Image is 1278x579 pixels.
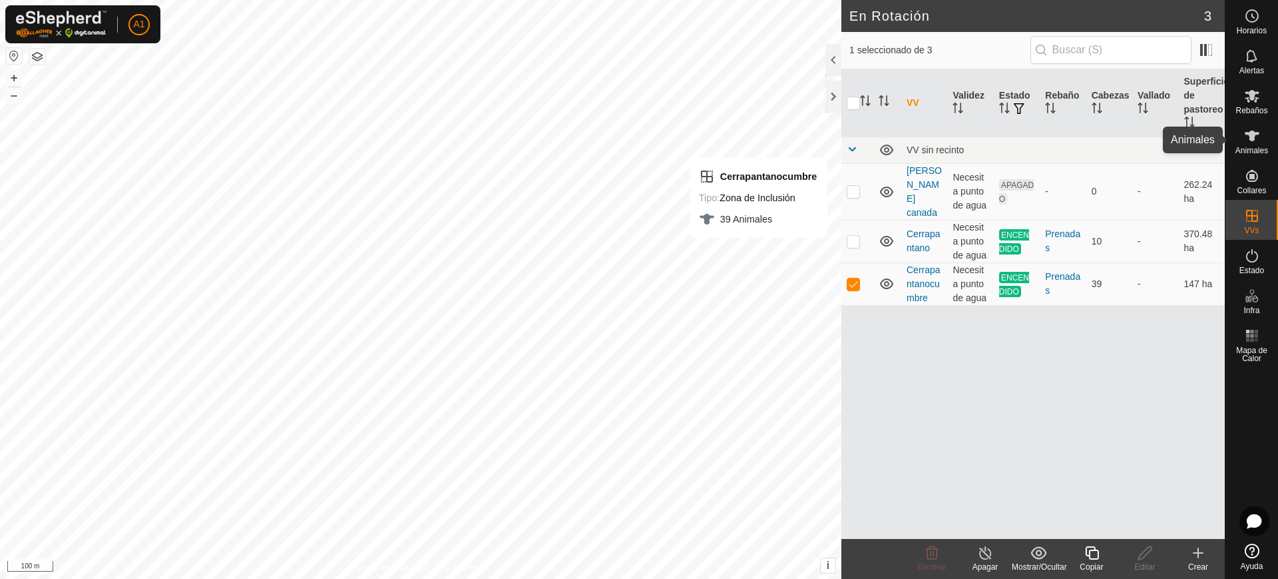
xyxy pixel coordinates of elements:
[999,229,1029,255] span: ENCENDIDO
[1171,561,1225,573] div: Crear
[1132,69,1178,137] th: Vallado
[1086,163,1132,220] td: 0
[6,48,22,64] button: Restablecer Mapa
[1086,220,1132,263] td: 10
[699,193,720,203] label: Tipo:
[1092,105,1102,115] p-sorticon: Activar para ordenar
[999,179,1034,205] span: APAGADO
[1235,147,1268,155] span: Animales
[1179,263,1225,305] td: 147 ha
[1179,220,1225,263] td: 370.48 ha
[699,190,817,206] div: Zona de Inclusión
[947,69,993,137] th: Validez
[1045,227,1080,255] div: Prenadas
[1239,267,1264,275] span: Estado
[953,105,963,115] p-sorticon: Activar para ordenar
[1086,69,1132,137] th: Cabezas
[1118,561,1171,573] div: Editar
[1045,270,1080,298] div: Prenadas
[699,211,817,227] div: 39 Animales
[1241,562,1263,570] span: Ayuda
[947,220,993,263] td: Necesita punto de agua
[947,263,993,305] td: Necesita punto de agua
[958,561,1012,573] div: Apagar
[994,69,1040,137] th: Estado
[1132,263,1178,305] td: -
[849,8,1204,24] h2: En Rotación
[827,560,829,571] span: i
[1235,107,1267,115] span: Rebaños
[821,558,835,573] button: i
[133,17,144,31] span: A1
[907,165,942,218] a: [PERSON_NAME] canada
[1239,67,1264,75] span: Alertas
[999,272,1029,297] span: ENCENDIDO
[16,11,106,38] img: Logo Gallagher
[1132,220,1178,263] td: -
[1229,346,1275,362] span: Mapa de Calor
[907,265,941,303] a: Cerrapantanocumbre
[879,97,889,108] p-sorticon: Activar para ordenar
[1204,6,1211,26] span: 3
[1179,69,1225,137] th: Superficie de pastoreo
[917,562,946,572] span: Eliminar
[1243,306,1259,314] span: Infra
[1045,105,1056,115] p-sorticon: Activar para ordenar
[1012,561,1065,573] div: Mostrar/Ocultar
[352,562,429,574] a: Política de Privacidad
[1184,119,1195,129] p-sorticon: Activar para ordenar
[907,229,941,253] a: Cerrapantano
[1086,263,1132,305] td: 39
[907,145,1219,155] div: VV sin recinto
[1040,69,1086,137] th: Rebaño
[1065,561,1118,573] div: Copiar
[999,105,1010,115] p-sorticon: Activar para ordenar
[1132,163,1178,220] td: -
[860,97,871,108] p-sorticon: Activar para ordenar
[1225,538,1278,576] a: Ayuda
[29,49,45,65] button: Capas del Mapa
[6,87,22,103] button: –
[947,163,993,220] td: Necesita punto de agua
[445,562,489,574] a: Contáctenos
[1237,27,1267,35] span: Horarios
[1237,187,1266,195] span: Collares
[6,70,22,86] button: +
[1045,185,1080,199] div: -
[699,169,817,185] div: Cerrapantanocumbre
[1179,163,1225,220] td: 262.24 ha
[901,69,947,137] th: VV
[1030,36,1191,64] input: Buscar (S)
[1138,105,1148,115] p-sorticon: Activar para ordenar
[1244,227,1259,235] span: VVs
[849,43,1030,57] span: 1 seleccionado de 3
